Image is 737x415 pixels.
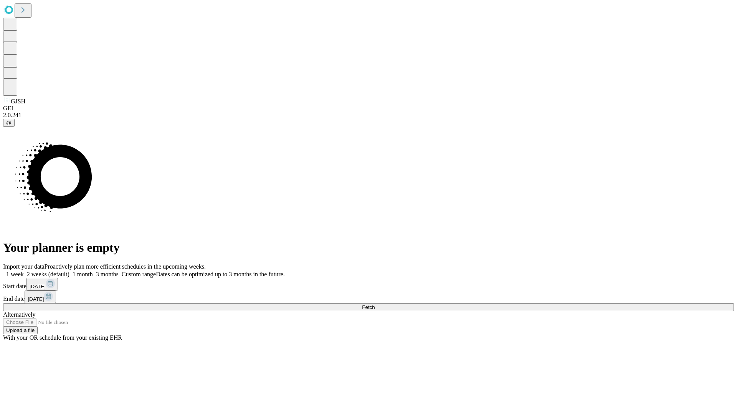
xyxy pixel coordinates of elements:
span: 3 months [96,271,119,277]
span: Proactively plan more efficient schedules in the upcoming weeks. [45,263,206,270]
button: Upload a file [3,326,38,334]
span: 1 week [6,271,24,277]
span: 1 month [73,271,93,277]
span: With your OR schedule from your existing EHR [3,334,122,341]
div: GEI [3,105,734,112]
span: @ [6,120,12,126]
span: Fetch [362,304,375,310]
div: 2.0.241 [3,112,734,119]
div: Start date [3,278,734,290]
button: [DATE] [25,290,56,303]
span: 2 weeks (default) [27,271,69,277]
span: GJSH [11,98,25,105]
span: Alternatively [3,311,35,318]
button: Fetch [3,303,734,311]
span: Custom range [122,271,156,277]
span: Dates can be optimized up to 3 months in the future. [156,271,284,277]
button: @ [3,119,15,127]
div: End date [3,290,734,303]
h1: Your planner is empty [3,241,734,255]
span: Import your data [3,263,45,270]
span: [DATE] [30,284,46,289]
button: [DATE] [26,278,58,290]
span: [DATE] [28,296,44,302]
